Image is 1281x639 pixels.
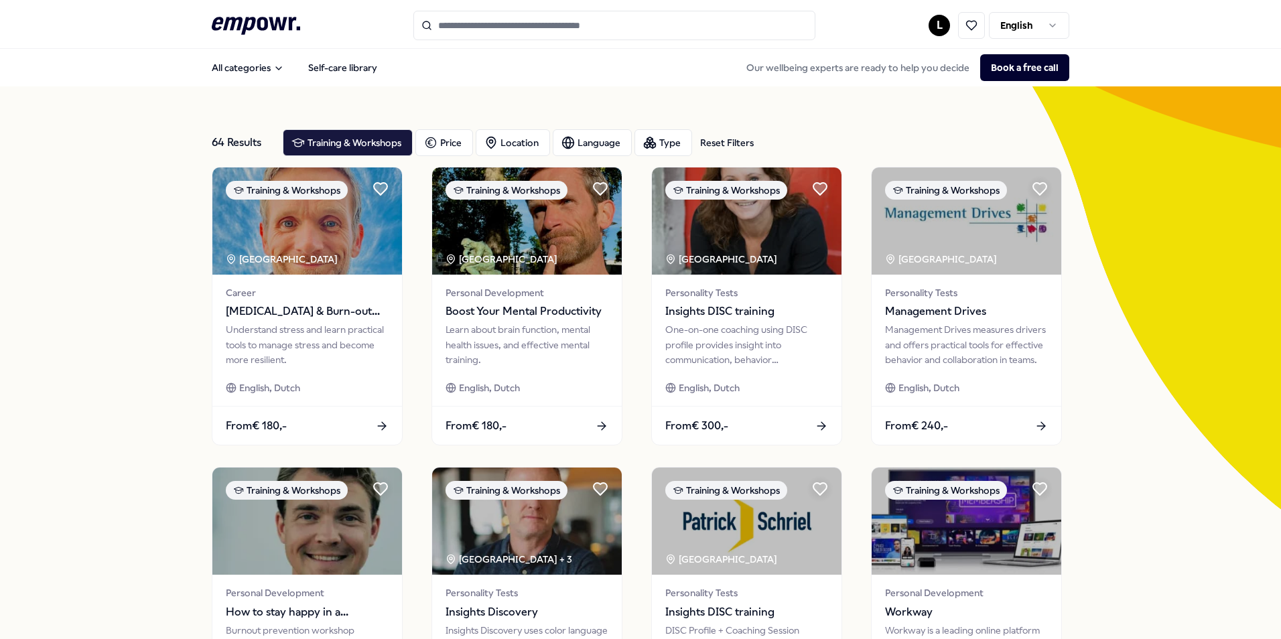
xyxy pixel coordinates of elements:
span: From € 180,- [446,417,507,435]
div: [GEOGRAPHIC_DATA] + 3 [446,552,572,567]
img: package image [872,167,1061,275]
a: package imageTraining & Workshops[GEOGRAPHIC_DATA] Personality TestsManagement DrivesManagement D... [871,167,1062,445]
span: Personal Development [226,585,389,600]
span: Personality Tests [446,585,608,600]
a: package imageTraining & Workshops[GEOGRAPHIC_DATA] Personal DevelopmentBoost Your Mental Producti... [431,167,622,445]
span: Personality Tests [665,285,828,300]
nav: Main [201,54,388,81]
button: Location [476,129,550,156]
span: Personal Development [446,285,608,300]
div: Learn about brain function, mental health issues, and effective mental training. [446,322,608,367]
span: Insights Discovery [446,603,608,621]
img: package image [652,468,841,575]
span: English, Dutch [239,380,300,395]
span: Management Drives [885,303,1048,320]
span: From € 300,- [665,417,728,435]
span: [MEDICAL_DATA] & Burn-out Preventie [226,303,389,320]
div: One-on-one coaching using DISC profile provides insight into communication, behavior preferences,... [665,322,828,367]
div: [GEOGRAPHIC_DATA] [885,252,999,267]
img: package image [872,468,1061,575]
div: Training & Workshops [885,181,1007,200]
span: Career [226,285,389,300]
div: Management Drives measures drivers and offers practical tools for effective behavior and collabor... [885,322,1048,367]
img: package image [652,167,841,275]
button: All categories [201,54,295,81]
div: [GEOGRAPHIC_DATA] [665,252,779,267]
img: package image [432,468,622,575]
div: 64 Results [212,129,272,156]
span: Insights DISC training [665,303,828,320]
button: L [929,15,950,36]
span: Boost Your Mental Productivity [446,303,608,320]
span: English, Dutch [459,380,520,395]
span: From € 240,- [885,417,948,435]
span: Personality Tests [665,585,828,600]
img: package image [212,167,402,275]
span: From € 180,- [226,417,287,435]
img: package image [432,167,622,275]
div: Training & Workshops [446,481,567,500]
div: Training & Workshops [885,481,1007,500]
span: Personal Development [885,585,1048,600]
button: Book a free call [980,54,1069,81]
span: English, Dutch [898,380,959,395]
div: [GEOGRAPHIC_DATA] [226,252,340,267]
div: [GEOGRAPHIC_DATA] [446,252,559,267]
div: Understand stress and learn practical tools to manage stress and become more resilient. [226,322,389,367]
span: Workway [885,603,1048,621]
a: Self-care library [297,54,388,81]
img: package image [212,468,402,575]
button: Price [415,129,473,156]
span: Personality Tests [885,285,1048,300]
a: package imageTraining & Workshops[GEOGRAPHIC_DATA] Career[MEDICAL_DATA] & Burn-out PreventieUnder... [212,167,403,445]
button: Type [634,129,692,156]
div: Training & Workshops [226,481,348,500]
a: package imageTraining & Workshops[GEOGRAPHIC_DATA] Personality TestsInsights DISC trainingOne-on-... [651,167,842,445]
div: Our wellbeing experts are ready to help you decide [736,54,1069,81]
div: Training & Workshops [226,181,348,200]
div: Reset Filters [700,135,754,150]
span: How to stay happy in a performance society (workshop) [226,603,389,621]
div: Training & Workshops [665,181,787,200]
button: Language [553,129,632,156]
div: Training & Workshops [446,181,567,200]
button: Training & Workshops [283,129,413,156]
span: English, Dutch [679,380,740,395]
div: Training & Workshops [665,481,787,500]
div: [GEOGRAPHIC_DATA] [665,552,779,567]
span: Insights DISC training [665,603,828,621]
input: Search for products, categories or subcategories [413,11,815,40]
